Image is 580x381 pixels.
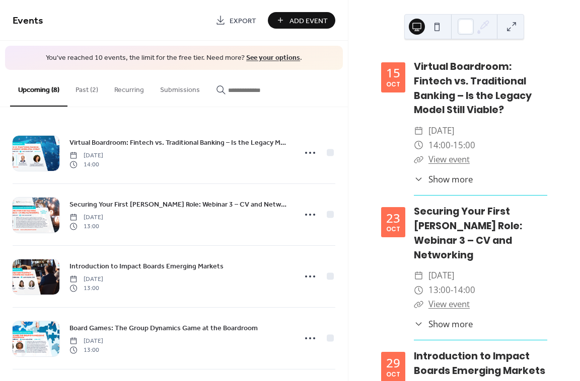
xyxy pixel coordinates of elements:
[386,212,400,224] div: 23
[453,138,475,153] span: 15:00
[386,67,400,79] div: 15
[428,298,470,310] a: View event
[386,371,400,377] div: Oct
[69,336,103,345] span: [DATE]
[208,12,264,29] a: Export
[428,138,451,153] span: 14:00
[414,349,545,377] a: Introduction to Impact Boards Emerging Markets
[69,274,103,283] span: [DATE]
[451,138,453,153] span: -
[246,51,300,65] a: See your options
[152,70,208,106] button: Submissions
[453,283,475,298] span: 14:00
[428,268,454,283] span: [DATE]
[69,199,290,210] a: Securing Your First [PERSON_NAME] Role: Webinar 3 – CV and Networking
[414,124,423,138] div: ​
[15,53,333,63] span: You've reached 10 events, the limit for the free tier. Need more? .
[414,318,473,330] button: ​Show more
[10,70,67,107] button: Upcoming (8)
[69,260,224,272] a: Introduction to Impact Boards Emerging Markets
[428,153,470,165] a: View event
[428,283,451,298] span: 13:00
[13,11,43,31] span: Events
[69,213,103,222] span: [DATE]
[414,268,423,283] div: ​
[414,205,522,261] a: Securing Your First [PERSON_NAME] Role: Webinar 3 – CV and Networking
[69,322,258,334] a: Board Games: The Group Dynamics Game at the Boardroom
[414,297,423,312] div: ​
[414,173,423,185] div: ​
[414,138,423,153] div: ​
[69,222,103,231] span: 13:00
[69,346,103,355] span: 13:00
[69,137,290,148] a: Virtual Boardroom: Fintech vs. Traditional Banking – Is the Legacy Model Still Viable?
[414,173,473,185] button: ​Show more
[386,357,400,369] div: 29
[386,226,400,232] div: Oct
[414,283,423,298] div: ​
[451,283,453,298] span: -
[428,124,454,138] span: [DATE]
[414,318,423,330] div: ​
[428,318,473,330] span: Show more
[230,16,256,26] span: Export
[414,152,423,167] div: ​
[414,60,532,117] a: Virtual Boardroom: Fintech vs. Traditional Banking – Is the Legacy Model Still Viable?
[428,173,473,185] span: Show more
[69,151,103,160] span: [DATE]
[106,70,152,106] button: Recurring
[69,160,103,169] span: 14:00
[67,70,106,106] button: Past (2)
[386,81,400,87] div: Oct
[69,284,103,293] span: 13:00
